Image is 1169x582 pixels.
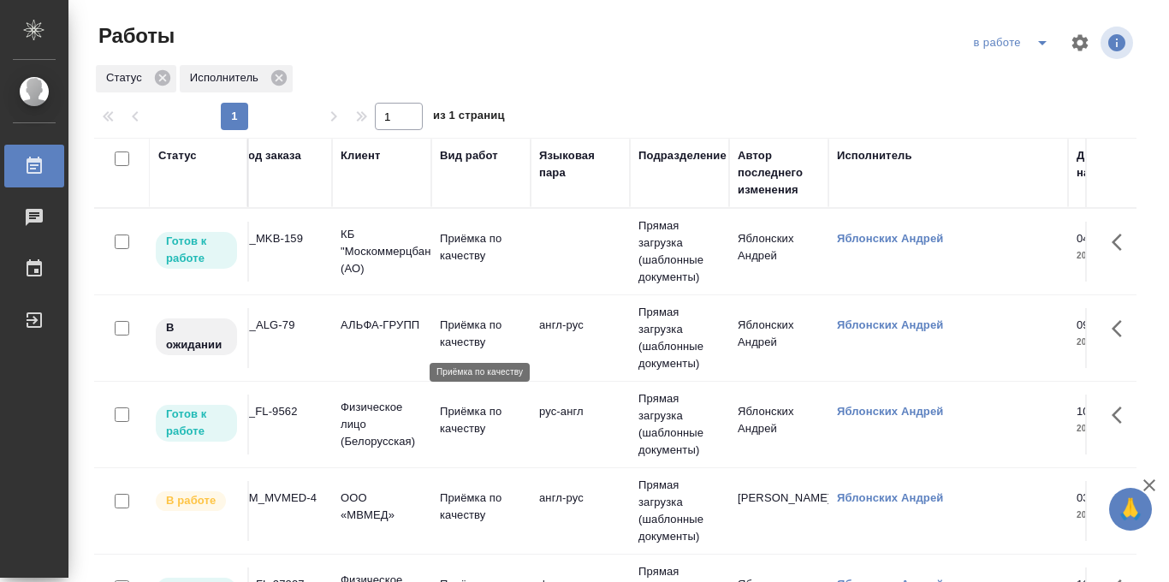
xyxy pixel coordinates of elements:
[1109,488,1152,531] button: 🙏
[94,22,175,50] span: Работы
[531,481,630,541] td: англ-рус
[539,147,621,181] div: Языковая пара
[241,147,301,164] div: Код заказа
[180,65,293,92] div: Исполнитель
[1101,27,1136,59] span: Посмотреть информацию
[341,147,380,164] div: Клиент
[638,147,727,164] div: Подразделение
[241,230,323,247] div: D_MKB-159
[1077,247,1145,264] p: 2025
[1077,318,1108,331] p: 09.10,
[1101,481,1142,522] button: Здесь прячутся важные кнопки
[630,382,729,467] td: Прямая загрузка (шаблонные документы)
[1077,334,1145,351] p: 2025
[440,403,522,437] p: Приёмка по качеству
[837,232,943,245] a: Яблонских Андрей
[341,490,423,524] p: ООО «МВМЕД»
[1077,405,1108,418] p: 10.10,
[341,226,423,277] p: КБ "Москоммерцбанк" (АО)
[166,233,227,267] p: Готов к работе
[837,491,943,504] a: Яблонских Андрей
[729,308,828,368] td: Яблонских Андрей
[440,147,498,164] div: Вид работ
[531,395,630,454] td: рус-англ
[1077,507,1145,524] p: 2025
[166,492,216,509] p: В работе
[531,308,630,368] td: англ-рус
[440,230,522,264] p: Приёмка по качеству
[166,319,227,353] p: В ожидании
[729,395,828,454] td: Яблонских Андрей
[341,399,423,450] p: Физическое лицо (Белорусская)
[1077,491,1108,504] p: 03.10,
[1116,491,1145,527] span: 🙏
[837,147,912,164] div: Исполнитель
[241,490,323,507] div: SM_MVMED-4
[154,490,239,513] div: Исполнитель выполняет работу
[837,405,943,418] a: Яблонских Андрей
[154,403,239,443] div: Исполнитель может приступить к работе
[158,147,197,164] div: Статус
[1077,147,1128,181] div: Дата начала
[241,403,323,420] div: B_FL-9562
[106,69,148,86] p: Статус
[154,317,239,357] div: Исполнитель назначен, приступать к работе пока рано
[1059,22,1101,63] span: Настроить таблицу
[154,230,239,270] div: Исполнитель может приступить к работе
[433,105,505,130] span: из 1 страниц
[630,209,729,294] td: Прямая загрузка (шаблонные документы)
[738,147,820,199] div: Автор последнего изменения
[837,318,943,331] a: Яблонских Андрей
[630,468,729,554] td: Прямая загрузка (шаблонные документы)
[341,317,423,334] p: АЛЬФА-ГРУПП
[440,490,522,524] p: Приёмка по качеству
[1101,222,1142,263] button: Здесь прячутся важные кнопки
[1101,395,1142,436] button: Здесь прячутся важные кнопки
[440,317,522,351] p: Приёмка по качеству
[970,29,1059,56] div: split button
[96,65,176,92] div: Статус
[729,222,828,282] td: Яблонских Андрей
[1101,308,1142,349] button: Здесь прячутся важные кнопки
[241,317,323,334] div: C_ALG-79
[729,481,828,541] td: [PERSON_NAME]
[1077,420,1145,437] p: 2025
[190,69,264,86] p: Исполнитель
[166,406,227,440] p: Готов к работе
[1077,232,1108,245] p: 04.10,
[630,295,729,381] td: Прямая загрузка (шаблонные документы)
